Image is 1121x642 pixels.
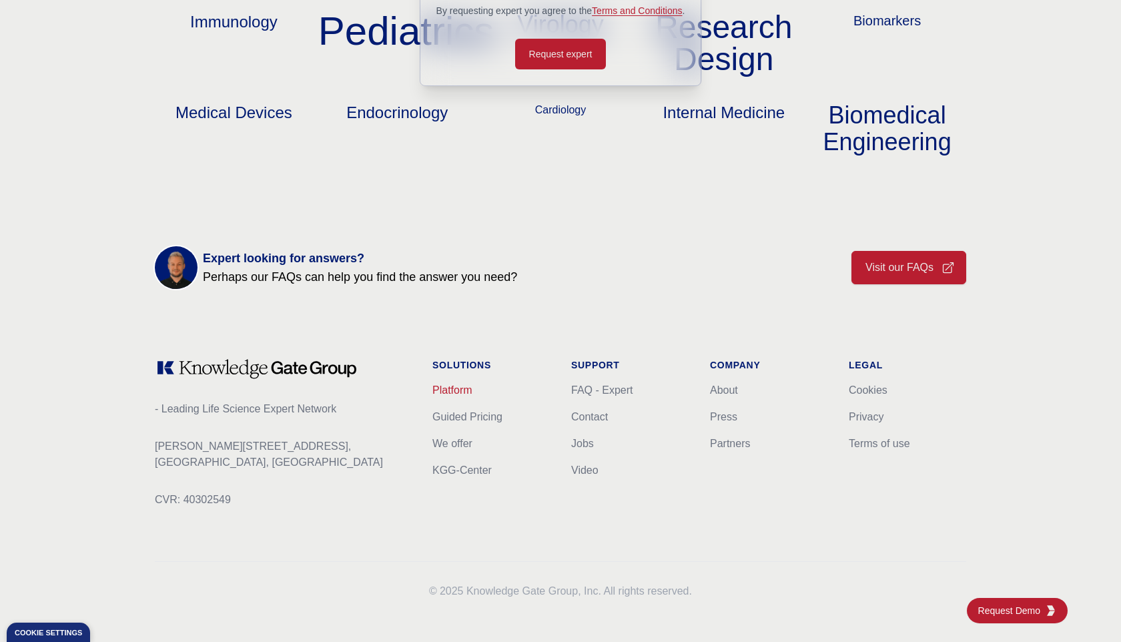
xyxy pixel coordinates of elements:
img: KOL management, KEE, Therapy area experts [155,246,198,289]
a: Visit our FAQs [851,251,966,284]
a: KGG-Center [432,464,492,476]
p: [PERSON_NAME][STREET_ADDRESS], [GEOGRAPHIC_DATA], [GEOGRAPHIC_DATA] [155,438,411,470]
p: By requesting expert you agree to the . [436,4,685,17]
p: Medical Devices [155,102,313,155]
a: Request DemoKGG [967,598,1068,623]
a: Platform [432,384,472,396]
a: Press [710,411,737,422]
p: Endocrinology [318,102,476,155]
h1: Legal [849,358,966,372]
p: - Leading Life Science Expert Network [155,401,411,417]
a: Cookies [849,384,887,396]
a: About [710,384,738,396]
a: Partners [710,438,750,449]
a: Video [571,464,599,476]
p: 2025 Knowledge Gate Group, Inc. All rights reserved. [155,583,966,599]
h1: Solutions [432,358,550,372]
a: FAQ - Expert [571,384,633,396]
span: Perhaps our FAQs can help you find the answer you need? [203,268,517,286]
a: Privacy [849,411,883,422]
p: Internal Medicine [645,102,803,155]
div: Cookie settings [15,629,82,637]
a: Jobs [571,438,594,449]
iframe: Chat Widget [1054,578,1121,642]
span: © [429,585,437,597]
p: CVR: 40302549 [155,492,411,508]
a: Terms of use [849,438,910,449]
a: Contact [571,411,608,422]
a: Terms and Conditions [592,5,682,16]
span: Expert looking for answers? [203,249,517,268]
img: KGG [1046,605,1056,616]
span: Request Demo [978,604,1046,617]
p: Biomedical Engineering [808,102,966,155]
a: We offer [432,438,472,449]
h1: Company [710,358,827,372]
p: Cardiology [482,102,640,155]
button: Request expert [515,39,607,69]
a: Guided Pricing [432,411,502,422]
h1: Support [571,358,689,372]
